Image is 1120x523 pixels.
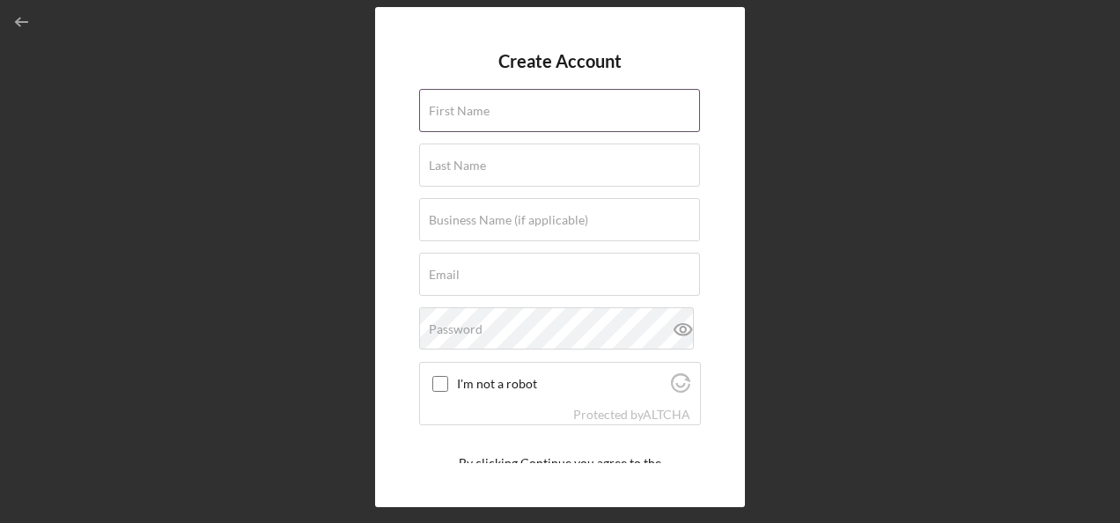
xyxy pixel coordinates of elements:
p: By clicking Continue you agree to the and [459,453,661,493]
div: Protected by [573,408,690,422]
a: Visit Altcha.org [643,407,690,422]
label: Password [429,322,483,336]
label: Last Name [429,158,486,173]
a: Visit Altcha.org [671,380,690,395]
h4: Create Account [498,51,622,71]
label: Email [429,268,460,282]
label: Business Name (if applicable) [429,213,588,227]
label: I'm not a robot [457,377,666,391]
label: First Name [429,104,490,118]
